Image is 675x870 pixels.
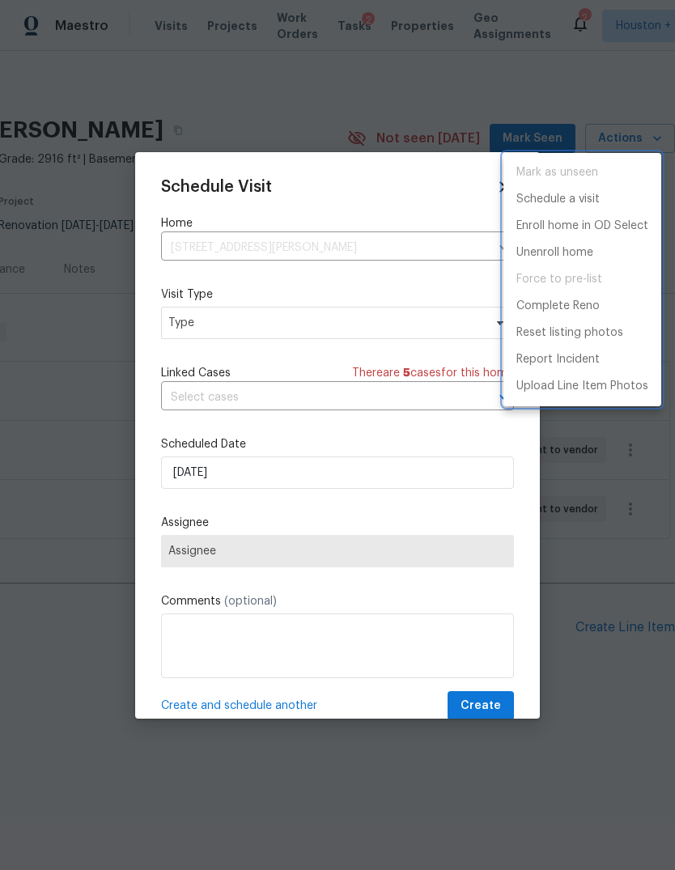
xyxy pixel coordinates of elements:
[516,351,600,368] p: Report Incident
[516,298,600,315] p: Complete Reno
[516,244,593,261] p: Unenroll home
[516,378,648,395] p: Upload Line Item Photos
[516,191,600,208] p: Schedule a visit
[503,266,661,293] span: Setup visit must be completed before moving home to pre-list
[516,325,623,342] p: Reset listing photos
[516,218,648,235] p: Enroll home in OD Select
